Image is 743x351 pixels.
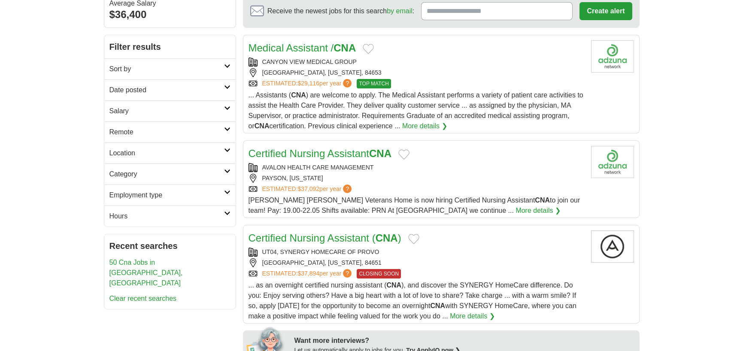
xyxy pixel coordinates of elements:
a: ESTIMATED:$29,116per year? [262,79,354,88]
span: $37,894 [297,270,319,277]
strong: CNA [535,197,550,204]
span: ... Assistants ( ) are welcome to apply. The Medical Assistant performs a variety of patient care... [249,91,583,130]
span: ? [343,79,352,88]
div: Want more interviews? [294,336,634,346]
strong: CNA [255,122,270,130]
a: Salary [104,100,236,121]
span: [PERSON_NAME] [PERSON_NAME] Veterans Home is now hiring Certified Nursing Assistant to join our t... [249,197,580,214]
img: Company logo [591,146,634,178]
div: UT04, SYNERGY HOMECARE OF PROVO [249,248,584,257]
a: Category [104,163,236,185]
span: ? [343,185,352,193]
a: More details ❯ [402,121,447,131]
strong: CNA [369,148,391,159]
button: Add to favorite jobs [408,234,419,244]
h2: Recent searches [109,239,230,252]
a: Date posted [104,79,236,100]
a: Location [104,142,236,163]
a: Employment type [104,185,236,206]
a: Medical Assistant /CNA [249,42,356,54]
a: 50 Cna Jobs in [GEOGRAPHIC_DATA], [GEOGRAPHIC_DATA] [109,259,183,287]
h2: Salary [109,106,224,116]
a: Certified Nursing Assistant (CNA) [249,232,401,244]
span: $37,092 [297,185,319,192]
h2: Sort by [109,64,224,74]
span: ? [343,269,352,278]
strong: CNA [291,91,306,99]
a: Certified Nursing AssistantCNA [249,148,391,159]
h2: Location [109,148,224,158]
span: Receive the newest jobs for this search : [267,6,414,16]
a: Hours [104,206,236,227]
a: Clear recent searches [109,295,177,302]
h2: Date posted [109,85,224,95]
span: ... as an overnight certified nursing assistant ( ), and discover the SYNERGY HomeCare difference... [249,281,576,320]
div: CANYON VIEW MEDICAL GROUP [249,57,584,67]
a: by email [387,7,412,15]
div: AVALON HEALTH CARE MANAGEMENT [249,163,584,172]
strong: CNA [376,232,398,244]
div: PAYSON, [US_STATE] [249,174,584,183]
h2: Employment type [109,190,224,200]
span: $29,116 [297,80,319,87]
strong: CNA [430,302,445,309]
button: Create alert [579,2,632,20]
h2: Hours [109,211,224,221]
strong: CNA [334,42,356,54]
a: More details ❯ [516,206,561,216]
span: CLOSING SOON [357,269,401,278]
a: ESTIMATED:$37,092per year? [262,185,354,194]
div: [GEOGRAPHIC_DATA], [US_STATE], 84653 [249,68,584,77]
h2: Category [109,169,224,179]
strong: CNA [386,281,401,289]
button: Add to favorite jobs [363,44,374,54]
div: $36,400 [109,7,230,22]
span: TOP MATCH [357,79,391,88]
h2: Filter results [104,35,236,58]
h2: Remote [109,127,224,137]
div: [GEOGRAPHIC_DATA], [US_STATE], 84651 [249,258,584,267]
a: ESTIMATED:$37,894per year? [262,269,354,278]
button: Add to favorite jobs [398,149,409,160]
img: Company logo [591,230,634,263]
img: Company logo [591,40,634,73]
a: More details ❯ [450,311,495,321]
a: Remote [104,121,236,142]
a: Sort by [104,58,236,79]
